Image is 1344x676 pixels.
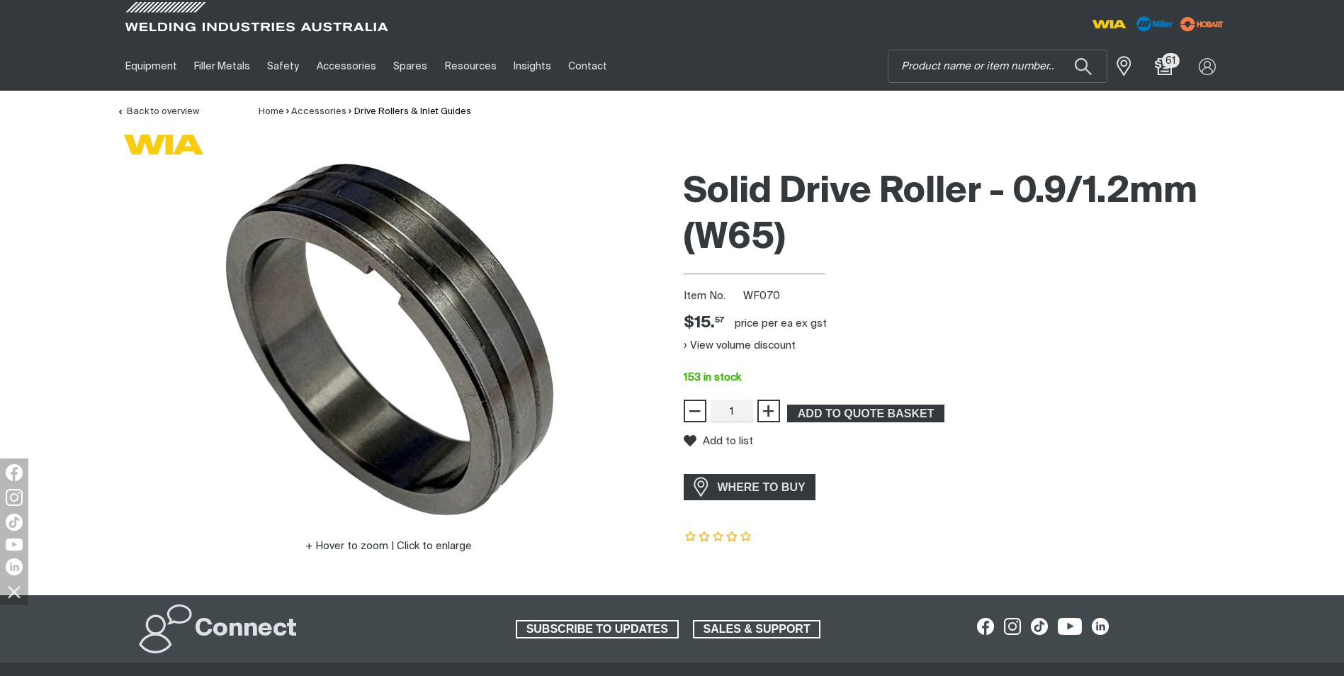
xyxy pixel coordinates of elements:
a: Back to overview of Drive Rollers & Inlet Guides [117,107,199,116]
sup: 57 [715,316,724,324]
button: Add to list [684,434,753,447]
div: ex gst [796,317,827,331]
a: Accessories [291,107,346,116]
a: Spares [385,42,436,91]
a: SALES & SUPPORT [693,620,821,638]
a: Equipment [117,42,186,91]
span: Rating: {0} [684,532,753,542]
button: Hover to zoom | Click to enlarge [297,538,480,555]
img: Drive Roller - 0.9/1.2mm (W65) Solid 'V' Groove [212,162,566,517]
nav: Main [117,42,950,91]
a: Resources [436,42,504,91]
span: SUBSCRIBE TO UPDATES [517,620,677,638]
span: $15. [684,313,724,334]
a: Insights [505,42,560,91]
a: Drive Rollers & Inlet Guides [354,107,471,116]
nav: Breadcrumb [259,105,471,119]
img: miller [1176,13,1228,35]
div: price per EA [735,317,793,331]
span: 153 in stock [684,372,741,383]
button: Search products [1059,50,1107,83]
span: − [688,399,701,423]
span: WF070 [743,291,780,301]
input: Product name or item number... [888,50,1107,82]
span: SALES & SUPPORT [694,620,820,638]
span: ADD TO QUOTE BASKET [789,405,943,423]
a: Accessories [308,42,385,91]
h2: Connect [195,614,297,645]
span: Item No. [684,288,741,305]
img: Facebook [6,464,23,481]
a: SUBSCRIBE TO UPDATES [516,620,679,638]
button: View volume discount [684,334,796,356]
span: WHERE TO BUY [708,476,815,499]
img: hide socials [2,580,26,604]
a: WHERE TO BUY [684,474,816,500]
span: + [762,399,775,423]
img: Instagram [6,489,23,506]
h1: Solid Drive Roller - 0.9/1.2mm (W65) [684,169,1228,261]
a: Contact [560,42,616,91]
a: Filler Metals [186,42,259,91]
button: Add Drive Roller - 0.9/1.2mm (W65) Solid 'V' Groove to the shopping cart [787,405,944,423]
span: Add to list [703,435,753,447]
img: TikTok [6,514,23,531]
img: YouTube [6,539,23,551]
a: Safety [259,42,307,91]
img: LinkedIn [6,558,23,575]
div: Price [684,313,724,334]
a: Home [259,107,284,116]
